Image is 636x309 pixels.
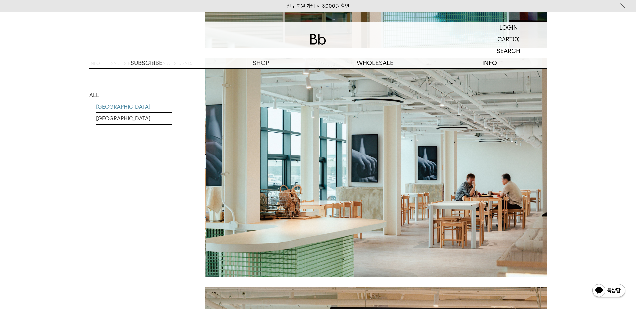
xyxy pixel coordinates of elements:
[432,57,547,68] p: INFO
[592,283,626,299] img: 카카오톡 채널 1:1 채팅 버튼
[497,33,513,45] p: CART
[89,89,172,101] a: ALL
[96,101,172,112] a: [GEOGRAPHIC_DATA]
[470,22,547,33] a: LOGIN
[318,57,432,68] p: WHOLESALE
[287,3,349,9] a: 신규 회원 가입 시 3,000원 할인
[513,33,520,45] p: (0)
[205,58,547,277] img: eccbc87e4b5ce2fe28308fd9f2a7baf3_153705.jpg
[497,45,520,57] p: SEARCH
[499,22,518,33] p: LOGIN
[96,113,172,124] a: [GEOGRAPHIC_DATA]
[310,34,326,45] img: 로고
[204,57,318,68] a: SHOP
[89,57,204,68] a: SUBSCRIBE
[470,33,547,45] a: CART (0)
